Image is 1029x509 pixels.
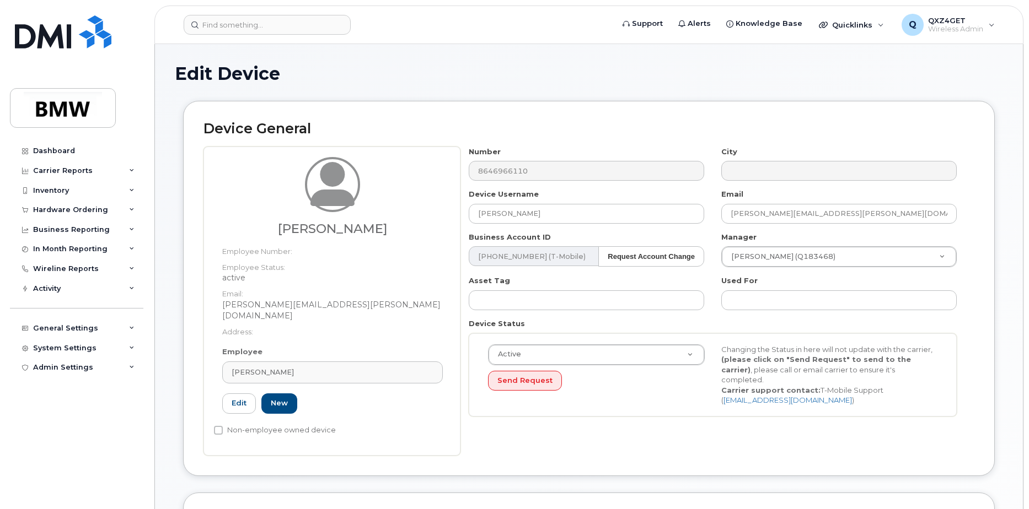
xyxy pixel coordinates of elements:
h3: [PERSON_NAME] [222,222,443,236]
label: Non-employee owned device [214,424,336,437]
a: [PERSON_NAME] (Q183468) [722,247,956,267]
label: Device Username [469,189,539,199]
dd: active [222,272,443,283]
dt: Employee Status: [222,257,443,273]
strong: (please click on "Send Request" to send to the carrier) [721,355,911,374]
a: New [261,393,297,414]
label: Manager [721,232,757,242]
strong: Carrier support contact: [721,386,821,394]
label: Employee [222,346,262,357]
a: [EMAIL_ADDRESS][DOMAIN_NAME] [723,396,852,404]
dd: [PERSON_NAME][EMAIL_ADDRESS][PERSON_NAME][DOMAIN_NAME] [222,299,443,321]
dt: Email: [222,283,443,299]
div: Changing the Status in here will not update with the carrier, , please call or email carrier to e... [713,344,946,405]
label: Business Account ID [469,232,551,242]
h2: Device General [203,121,974,137]
dt: Employee Number: [222,241,443,257]
label: Device Status [469,318,525,329]
h1: Edit Device [175,64,1003,83]
button: Send Request [488,371,562,391]
span: [PERSON_NAME] (Q183468) [725,252,835,262]
label: City [721,147,737,157]
a: Active [489,345,704,365]
button: Request Account Change [598,246,704,267]
label: Asset Tag [469,275,510,286]
span: Active [491,349,521,359]
dt: Address: [222,321,443,337]
span: [PERSON_NAME] [232,367,294,377]
strong: Request Account Change [608,252,695,261]
a: [PERSON_NAME] [222,361,443,383]
a: Edit [222,393,256,414]
label: Used For [721,275,758,286]
input: Non-employee owned device [214,426,223,435]
label: Number [469,147,501,157]
iframe: Messenger Launcher [981,461,1021,501]
label: Email [721,189,743,199]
